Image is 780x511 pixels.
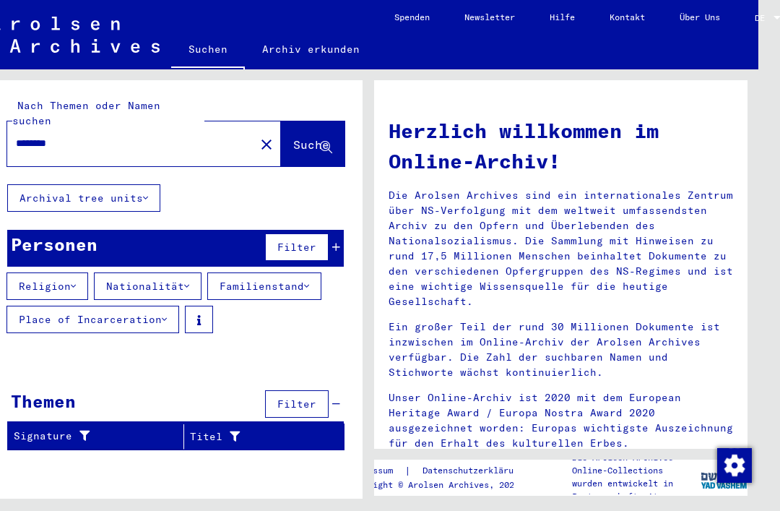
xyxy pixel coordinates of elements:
[245,32,377,66] a: Archiv erkunden
[94,272,201,300] button: Nationalität
[411,463,541,478] a: Datenschutzerklärung
[389,390,733,451] p: Unser Online-Archiv ist 2020 mit dem European Heritage Award / Europa Nostra Award 2020 ausgezeic...
[293,137,329,152] span: Suche
[265,233,329,261] button: Filter
[207,272,321,300] button: Familienstand
[265,390,329,418] button: Filter
[190,429,308,445] div: Titel
[389,319,733,380] p: Ein großer Teil der rund 30 Millionen Dokumente ist inzwischen im Online-Archiv der Arolsen Archi...
[258,136,275,153] mat-icon: close
[716,447,751,482] div: Zustimmung ändern
[572,451,701,477] p: Die Arolsen Archives Online-Collections
[347,478,541,491] p: Copyright © Arolsen Archives, 2021
[389,188,733,309] p: Die Arolsen Archives sind ein internationales Zentrum über NS-Verfolgung mit dem weltweit umfasse...
[11,388,76,414] div: Themen
[389,116,733,176] h1: Herzlich willkommen im Online-Archiv!
[347,463,541,478] div: |
[347,463,404,478] a: Impressum
[755,13,771,23] span: DE
[281,121,344,166] button: Suche
[277,241,316,254] span: Filter
[14,425,183,448] div: Signature
[11,231,97,257] div: Personen
[252,129,281,158] button: Clear
[277,398,316,411] span: Filter
[6,272,88,300] button: Religion
[190,425,326,448] div: Titel
[6,306,179,333] button: Place of Incarceration
[171,32,245,69] a: Suchen
[717,448,752,483] img: Zustimmung ändern
[7,184,160,212] button: Archival tree units
[572,477,701,503] p: wurden entwickelt in Partnerschaft mit
[14,429,165,444] div: Signature
[12,99,160,127] mat-label: Nach Themen oder Namen suchen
